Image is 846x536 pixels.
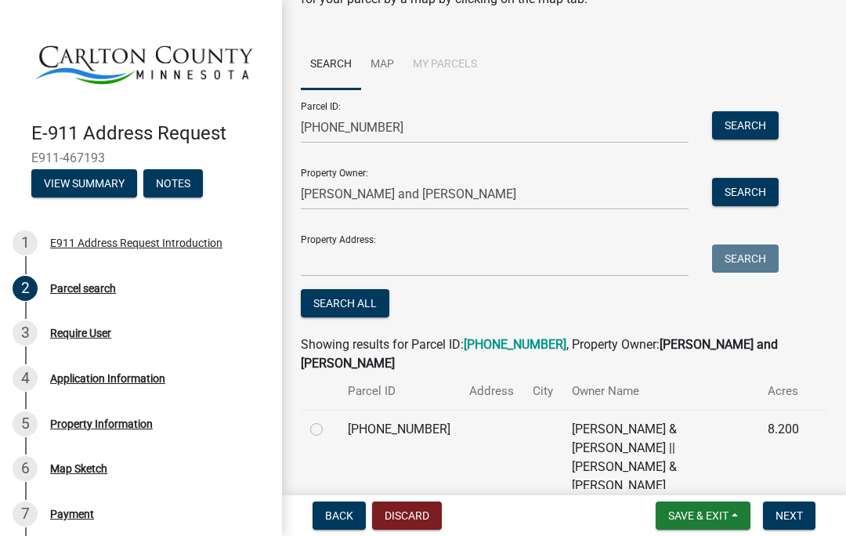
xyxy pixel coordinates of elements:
div: Map Sketch [50,463,107,474]
span: E911-467193 [31,150,251,165]
td: [PERSON_NAME] & [PERSON_NAME] || [PERSON_NAME] & [PERSON_NAME] [562,410,758,505]
div: 6 [13,456,38,481]
a: [PHONE_NUMBER] [464,337,566,352]
div: 1 [13,230,38,255]
h4: E-911 Address Request [31,122,269,145]
button: Back [313,502,366,530]
div: Property Information [50,418,153,429]
button: Save & Exit [656,502,750,530]
button: Search [712,111,779,139]
div: 3 [13,321,38,346]
a: Search [301,40,361,90]
div: 5 [13,411,38,436]
button: Search [712,178,779,206]
td: 8.200 [758,410,808,505]
button: Next [763,502,815,530]
button: View Summary [31,169,137,197]
div: Payment [50,509,94,520]
button: Notes [143,169,203,197]
div: 2 [13,276,38,301]
span: Back [325,509,353,522]
button: Search [712,244,779,273]
img: Carlton County, Minnesota [31,16,257,106]
th: Address [460,373,523,410]
th: City [523,373,562,410]
div: Require User [50,328,111,339]
td: [PHONE_NUMBER] [338,410,460,505]
div: E911 Address Request Introduction [50,237,222,248]
span: Next [775,509,803,522]
th: Owner Name [562,373,758,410]
wm-modal-confirm: Notes [143,179,203,191]
div: 7 [13,502,38,527]
a: Map [361,40,403,90]
th: Acres [758,373,808,410]
wm-modal-confirm: Summary [31,179,137,191]
button: Discard [372,502,442,530]
div: Parcel search [50,283,116,294]
div: Application Information [50,373,165,384]
span: Save & Exit [668,509,728,522]
div: Showing results for Parcel ID: , Property Owner: [301,335,827,373]
th: Parcel ID [338,373,460,410]
button: Search All [301,289,389,317]
div: 4 [13,366,38,391]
